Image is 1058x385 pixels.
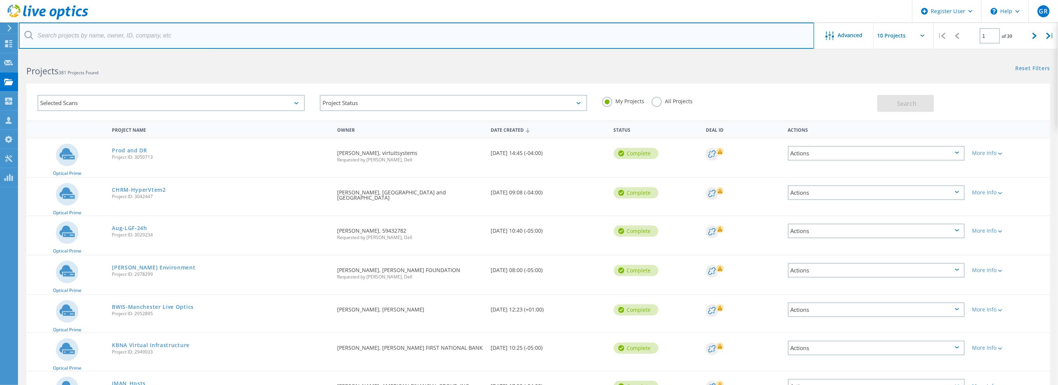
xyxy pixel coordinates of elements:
[8,16,88,21] a: Live Optics Dashboard
[333,138,487,170] div: [PERSON_NAME], virtuitsystems
[337,158,483,162] span: Requested by [PERSON_NAME], Dell
[614,343,659,354] div: Complete
[652,97,693,104] label: All Projects
[1043,23,1058,49] div: |
[838,33,863,38] span: Advanced
[112,155,330,159] span: Project ID: 3050713
[614,187,659,199] div: Complete
[788,224,965,238] div: Actions
[112,304,194,310] a: BWIS-Manchester Live Optics
[112,350,330,354] span: Project ID: 2949033
[108,122,333,136] div: Project Name
[487,295,610,320] div: [DATE] 12:23 (+01:00)
[614,304,659,316] div: Complete
[333,122,487,136] div: Owner
[53,328,81,332] span: Optical Prime
[337,235,483,240] span: Requested by [PERSON_NAME], Dell
[972,268,1047,273] div: More Info
[991,8,998,15] svg: \n
[487,122,610,137] div: Date Created
[53,366,81,370] span: Optical Prime
[897,99,917,108] span: Search
[112,187,166,192] a: CHRM-HyperVtem2
[1016,66,1050,72] a: Reset Filters
[614,148,659,159] div: Complete
[337,275,483,279] span: Requested by [PERSON_NAME], Dell
[333,295,487,320] div: [PERSON_NAME], [PERSON_NAME]
[1002,33,1013,39] span: of 39
[972,307,1047,312] div: More Info
[487,256,610,280] div: [DATE] 08:00 (-05:00)
[112,311,330,316] span: Project ID: 2952895
[333,256,487,287] div: [PERSON_NAME], [PERSON_NAME] FOUNDATION
[333,216,487,247] div: [PERSON_NAME], 59432782
[112,233,330,237] span: Project ID: 3029234
[333,333,487,358] div: [PERSON_NAME], [PERSON_NAME] FIRST NATIONAL BANK
[614,226,659,237] div: Complete
[53,249,81,253] span: Optical Prime
[38,95,305,111] div: Selected Scans
[972,150,1047,156] div: More Info
[53,211,81,215] span: Optical Prime
[53,171,81,176] span: Optical Prime
[972,190,1047,195] div: More Info
[784,122,969,136] div: Actions
[112,272,330,277] span: Project ID: 2978299
[1039,8,1047,14] span: GR
[788,146,965,161] div: Actions
[53,288,81,293] span: Optical Prime
[320,95,587,111] div: Project Status
[112,226,147,231] a: Aug-LGF-24h
[59,69,98,76] span: 381 Projects Found
[934,23,949,49] div: |
[610,122,702,136] div: Status
[487,216,610,241] div: [DATE] 10:40 (-05:00)
[112,194,330,199] span: Project ID: 3042447
[487,138,610,163] div: [DATE] 14:45 (-04:00)
[602,97,644,104] label: My Projects
[112,265,196,270] a: [PERSON_NAME] Environment
[788,302,965,317] div: Actions
[972,228,1047,233] div: More Info
[788,263,965,278] div: Actions
[333,178,487,208] div: [PERSON_NAME], [GEOGRAPHIC_DATA] and [GEOGRAPHIC_DATA]
[487,333,610,358] div: [DATE] 10:25 (-05:00)
[26,65,59,77] b: Projects
[788,185,965,200] div: Actions
[487,178,610,203] div: [DATE] 09:08 (-04:00)
[19,23,814,49] input: Search projects by name, owner, ID, company, etc
[788,341,965,355] div: Actions
[112,343,190,348] a: KBNA Virtual Infrastructure
[972,345,1047,350] div: More Info
[614,265,659,276] div: Complete
[112,148,147,153] a: Prod and DR
[702,122,784,136] div: Deal Id
[877,95,934,112] button: Search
